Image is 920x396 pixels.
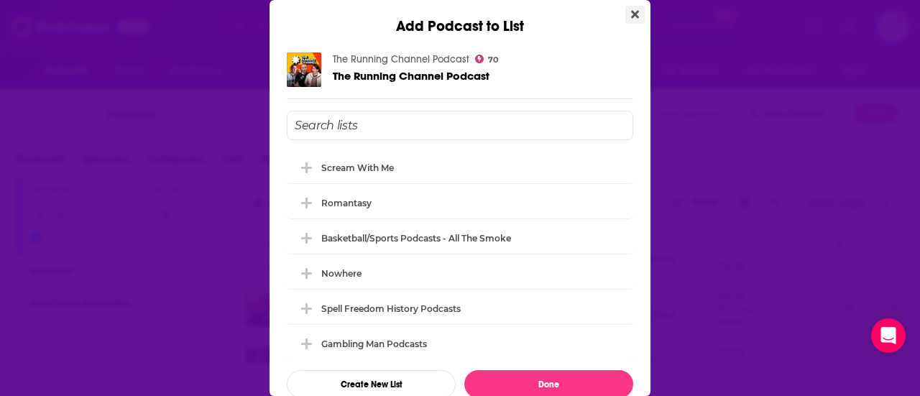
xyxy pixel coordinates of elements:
[287,52,321,87] img: The Running Channel Podcast
[333,53,469,65] a: The Running Channel Podcast
[475,55,498,63] a: 70
[287,222,633,254] div: Basketball/Sports Podcasts - All the Smoke
[625,6,645,24] button: Close
[321,268,362,279] div: Nowhere
[287,187,633,218] div: Romantasy
[321,233,511,244] div: Basketball/Sports Podcasts - All the Smoke
[321,303,461,314] div: Spell Freedom History Podcasts
[321,339,427,349] div: Gambling Man Podcasts
[333,69,489,83] span: The Running Channel Podcast
[321,162,394,173] div: Scream with Me
[287,257,633,289] div: Nowhere
[287,111,633,140] input: Search lists
[287,293,633,324] div: Spell Freedom History Podcasts
[488,57,498,63] span: 70
[321,198,372,208] div: Romantasy
[333,70,489,82] a: The Running Channel Podcast
[871,318,906,353] div: Open Intercom Messenger
[287,152,633,183] div: Scream with Me
[287,328,633,359] div: Gambling Man Podcasts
